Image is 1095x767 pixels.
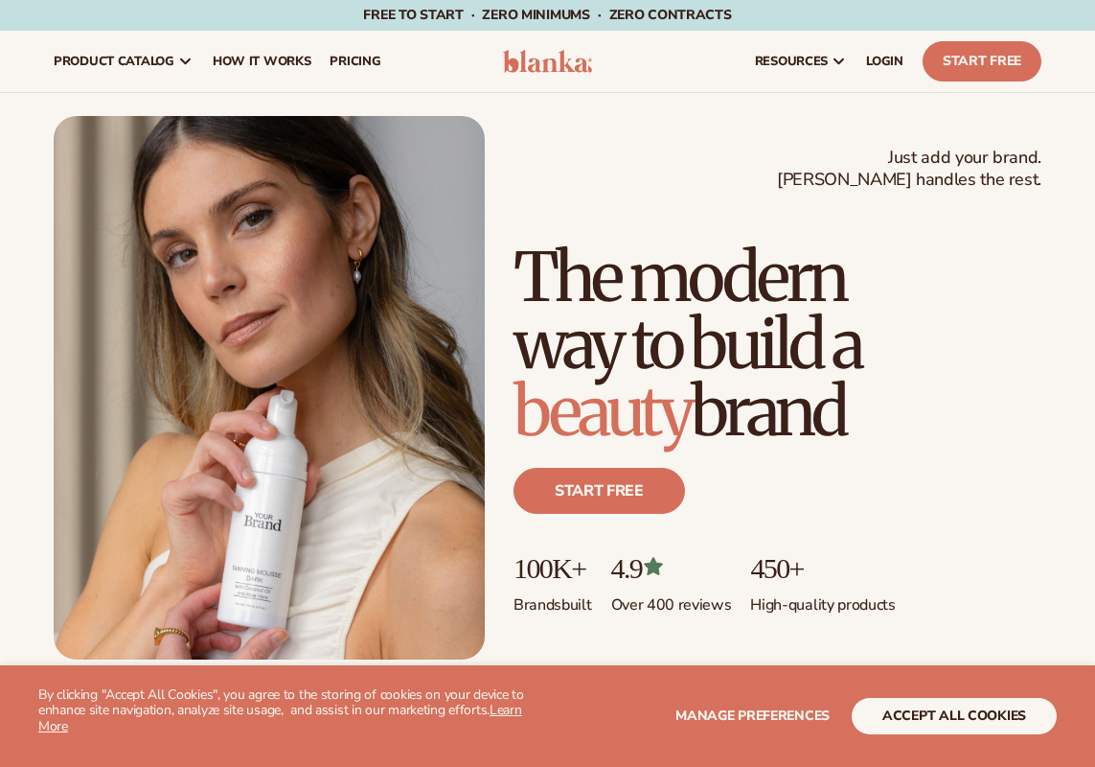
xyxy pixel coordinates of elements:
span: How It Works [213,54,311,69]
span: LOGIN [866,54,903,69]
span: Free to start · ZERO minimums · ZERO contracts [363,6,731,24]
span: pricing [330,54,380,69]
p: 100K+ [513,552,592,584]
a: LOGIN [856,31,913,92]
a: How It Works [203,31,321,92]
h1: The modern way to build a brand [513,244,1041,445]
p: By clicking "Accept All Cookies", you agree to the storing of cookies on your device to enhance s... [38,687,548,735]
img: logo [503,50,592,73]
p: Over 400 reviews [611,584,732,616]
p: 450+ [750,552,895,584]
p: Brands built [513,584,592,616]
img: Female holding tanning mousse. [54,116,485,660]
a: Learn More [38,701,522,735]
a: Start Free [923,41,1041,81]
button: accept all cookies [852,698,1057,734]
span: Manage preferences [675,707,830,725]
span: product catalog [54,54,174,69]
a: product catalog [44,31,203,92]
p: High-quality products [750,584,895,616]
p: 4.9 [611,552,732,584]
a: pricing [320,31,390,92]
span: resources [755,54,828,69]
span: Just add your brand. [PERSON_NAME] handles the rest. [777,147,1041,192]
a: Start free [513,468,685,514]
button: Manage preferences [675,698,830,734]
span: beauty [513,369,691,453]
a: resources [745,31,856,92]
